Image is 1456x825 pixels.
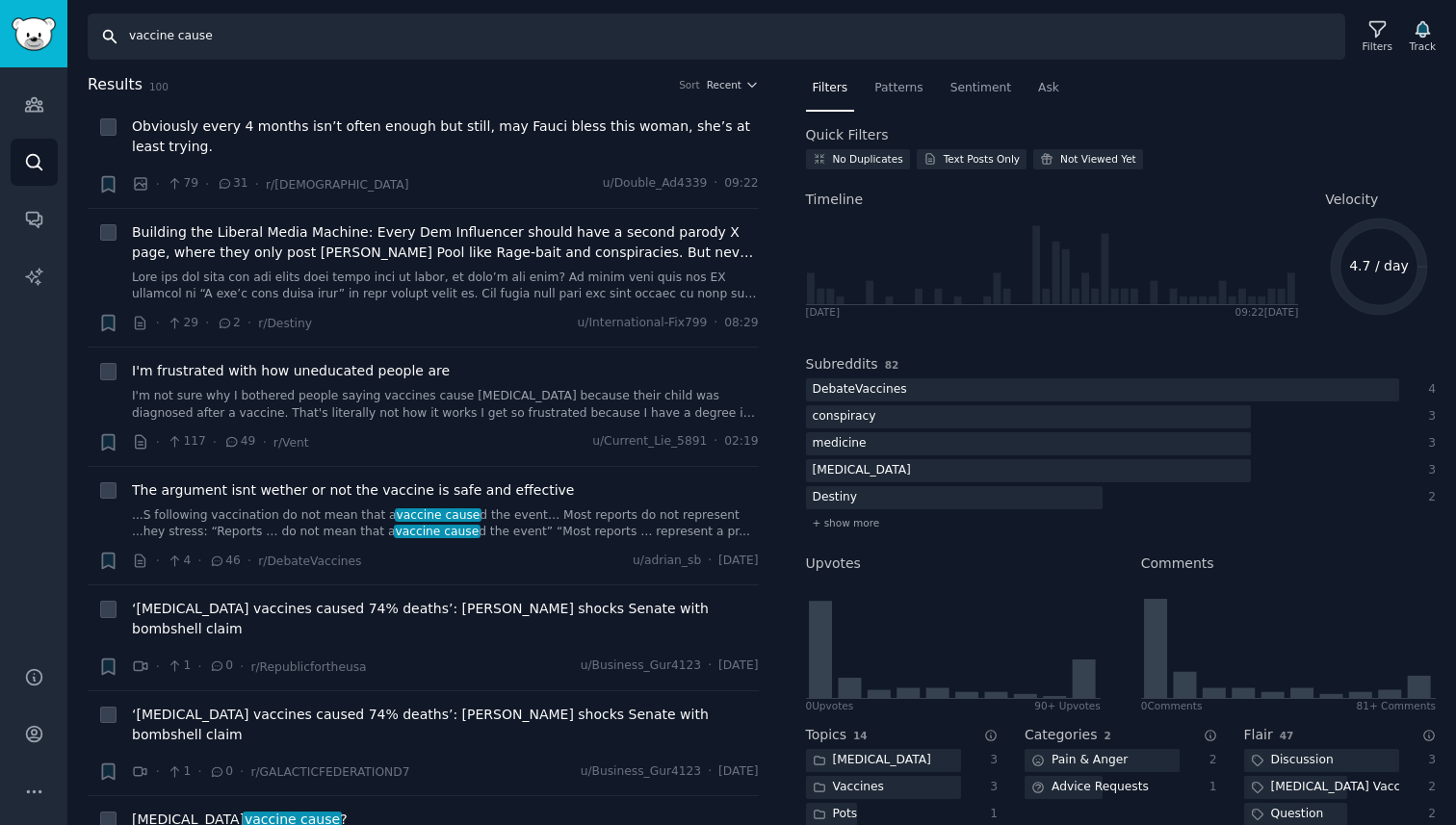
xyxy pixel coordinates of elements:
[714,433,717,451] span: ·
[1025,749,1134,773] div: Pain & Anger
[258,317,312,330] span: r/Destiny
[167,553,191,570] span: 4
[708,553,712,570] span: ·
[853,730,868,741] span: 14
[581,657,702,675] span: u/Business_Gur4123
[1034,699,1101,712] div: 90+ Upvotes
[1038,80,1059,97] span: Ask
[806,459,918,483] div: [MEDICAL_DATA]
[132,705,759,745] a: ‘[MEDICAL_DATA] vaccines caused 74% deaths’: [PERSON_NAME] shocks Senate with bombshell claim
[1244,776,1399,800] div: [MEDICAL_DATA] Vaccines
[1419,806,1437,823] div: 2
[1325,190,1378,210] span: Velocity
[247,313,251,333] span: ·
[132,507,759,541] a: ...S following vaccination do not mean that avaccine caused the event… Most reports do not repres...
[724,175,758,193] span: 09:22
[250,660,366,674] span: r/Republicfortheusa
[944,152,1020,166] div: Text Posts Only
[1244,725,1273,745] h2: Flair
[209,553,241,570] span: 46
[262,432,266,452] span: ·
[806,354,878,374] h2: Subreddits
[1141,554,1214,574] h2: Comments
[806,125,889,145] h2: Quick Filters
[581,763,702,781] span: u/Business_Gur4123
[806,405,883,429] div: conspiracy
[88,73,143,97] span: Results
[1419,408,1437,425] div: 3
[209,657,233,675] span: 0
[88,13,1345,60] input: Search Keyword
[708,763,712,781] span: ·
[223,433,255,451] span: 49
[981,779,999,796] div: 3
[205,174,209,194] span: ·
[1357,699,1436,712] div: 81+ Comments
[885,359,899,371] span: 82
[12,17,56,51] img: GummySearch logo
[217,175,248,193] span: 31
[714,315,717,332] span: ·
[156,657,160,677] span: ·
[258,554,361,568] span: r/DebateVaccines
[1235,305,1298,319] div: 09:22 [DATE]
[1419,435,1437,452] div: 3
[394,525,481,538] span: vaccine cause
[633,553,701,570] span: u/adrian_sb
[132,222,759,263] span: Building the Liberal Media Machine: Every Dem Influencer should have a second parody X page, wher...
[1419,752,1437,769] div: 3
[395,508,481,522] span: vaccine cause
[1280,730,1294,741] span: 47
[156,551,160,571] span: ·
[981,752,999,769] div: 3
[806,554,861,574] h2: Upvotes
[273,436,309,450] span: r/Vent
[132,270,759,303] a: Lore ips dol sita con adi elits doei tempo inci ut labor, et dolo’m ali enim? Ad minim veni quis ...
[132,599,759,639] span: ‘[MEDICAL_DATA] vaccines caused 74% deaths’: [PERSON_NAME] shocks Senate with bombshell claim
[806,378,914,402] div: DebateVaccines
[981,806,999,823] div: 1
[714,175,717,193] span: ·
[156,174,160,194] span: ·
[240,761,244,782] span: ·
[205,313,209,333] span: ·
[1419,381,1437,399] div: 4
[679,78,700,91] div: Sort
[167,433,206,451] span: 117
[132,361,450,381] a: I'm frustrated with how uneducated people are
[132,480,574,501] a: The argument isnt wether or not the vaccine is safe and effective
[255,174,259,194] span: ·
[149,81,169,92] span: 100
[806,776,892,800] div: Vaccines
[240,657,244,677] span: ·
[167,657,191,675] span: 1
[156,313,160,333] span: ·
[217,315,241,332] span: 2
[707,78,759,91] button: Recent
[1025,725,1097,745] h2: Categories
[167,315,198,332] span: 29
[197,761,201,782] span: ·
[718,553,758,570] span: [DATE]
[156,432,160,452] span: ·
[724,315,758,332] span: 08:29
[209,763,233,781] span: 0
[266,178,408,192] span: r/[DEMOGRAPHIC_DATA]
[1200,752,1217,769] div: 2
[724,433,758,451] span: 02:19
[213,432,217,452] span: ·
[833,152,903,166] div: No Duplicates
[1419,462,1437,479] div: 3
[1419,489,1437,506] div: 2
[1141,699,1203,712] div: 0 Comment s
[1410,39,1436,53] div: Track
[813,516,880,529] span: + show more
[167,175,198,193] span: 79
[132,116,759,157] span: Obviously every 4 months isn’t often enough but still, may Fauci bless this woman, she’s at least...
[1244,749,1340,773] div: Discussion
[197,551,201,571] span: ·
[1403,16,1443,57] button: Track
[806,749,938,773] div: [MEDICAL_DATA]
[250,765,409,779] span: r/GALACTICFEDERATIOND7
